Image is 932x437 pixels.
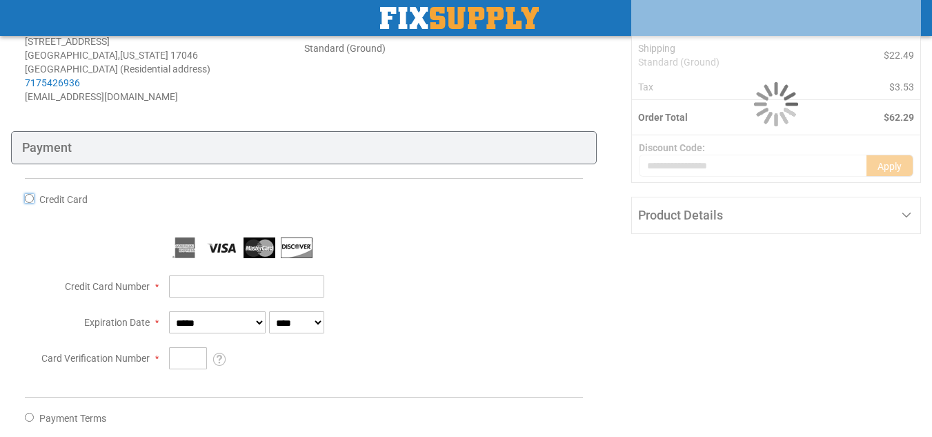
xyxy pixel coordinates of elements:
[304,41,584,55] div: Standard (Ground)
[25,91,178,102] span: [EMAIL_ADDRESS][DOMAIN_NAME]
[25,21,304,104] address: [PERSON_NAME] [PERSON_NAME] [STREET_ADDRESS] [GEOGRAPHIC_DATA] , 17046 [GEOGRAPHIC_DATA] (Residen...
[65,281,150,292] span: Credit Card Number
[11,131,597,164] div: Payment
[120,50,168,61] span: [US_STATE]
[380,7,539,29] a: store logo
[84,317,150,328] span: Expiration Date
[169,237,201,258] img: American Express
[39,413,106,424] span: Payment Terms
[25,77,80,88] a: 7175426936
[380,7,539,29] img: Fix Industrial Supply
[244,237,275,258] img: MasterCard
[754,82,798,126] img: Loading...
[281,237,313,258] img: Discover
[41,353,150,364] span: Card Verification Number
[206,237,238,258] img: Visa
[39,194,88,205] span: Credit Card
